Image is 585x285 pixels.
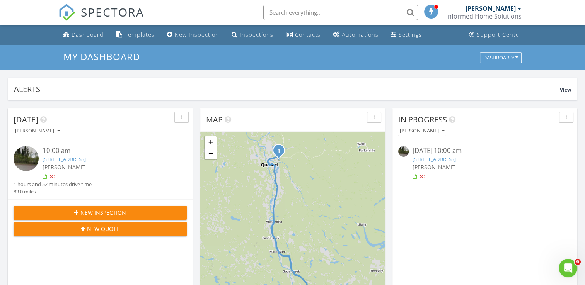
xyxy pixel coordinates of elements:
[388,28,425,42] a: Settings
[205,148,217,159] a: Zoom out
[14,222,187,236] button: New Quote
[15,128,60,134] div: [PERSON_NAME]
[80,209,126,217] span: New Inspection
[14,206,187,220] button: New Inspection
[398,146,571,180] a: [DATE] 10:00 am [STREET_ADDRESS] [PERSON_NAME]
[342,31,379,38] div: Automations
[575,259,581,265] span: 6
[560,87,571,93] span: View
[43,156,86,163] a: [STREET_ADDRESS]
[14,146,187,195] a: 10:00 am [STREET_ADDRESS] [PERSON_NAME] 1 hours and 52 minutes drive time 83.0 miles
[240,31,273,38] div: Inspections
[446,12,522,20] div: Informed Home Solutions
[14,126,61,136] button: [PERSON_NAME]
[175,31,219,38] div: New Inspection
[43,146,172,156] div: 10:00 am
[229,28,276,42] a: Inspections
[14,114,38,125] span: [DATE]
[399,31,422,38] div: Settings
[14,146,39,171] img: streetview
[125,31,155,38] div: Templates
[559,259,577,277] iframe: Intercom live chat
[43,163,86,171] span: [PERSON_NAME]
[164,28,222,42] a: New Inspection
[480,52,522,63] button: Dashboards
[14,84,560,94] div: Alerts
[466,5,516,12] div: [PERSON_NAME]
[413,163,456,171] span: [PERSON_NAME]
[72,31,104,38] div: Dashboard
[400,128,445,134] div: [PERSON_NAME]
[466,28,525,42] a: Support Center
[205,136,217,148] a: Zoom in
[283,28,324,42] a: Contacts
[63,50,140,63] span: My Dashboard
[398,126,446,136] button: [PERSON_NAME]
[398,114,447,125] span: In Progress
[413,146,557,156] div: [DATE] 10:00 am
[14,181,92,188] div: 1 hours and 52 minutes drive time
[330,28,382,42] a: Automations (Basic)
[477,31,522,38] div: Support Center
[87,225,119,233] span: New Quote
[398,146,409,156] img: streetview
[14,188,92,195] div: 83.0 miles
[206,114,223,125] span: Map
[113,28,158,42] a: Templates
[277,148,280,154] i: 1
[81,4,144,20] span: SPECTORA
[60,28,107,42] a: Dashboard
[58,10,144,27] a: SPECTORA
[483,55,518,60] div: Dashboards
[263,5,418,20] input: Search everything...
[279,150,283,155] div: 1292 Eastway Rd, Cariboo C, BC V2J 6T1
[413,156,456,163] a: [STREET_ADDRESS]
[58,4,75,21] img: The Best Home Inspection Software - Spectora
[295,31,321,38] div: Contacts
